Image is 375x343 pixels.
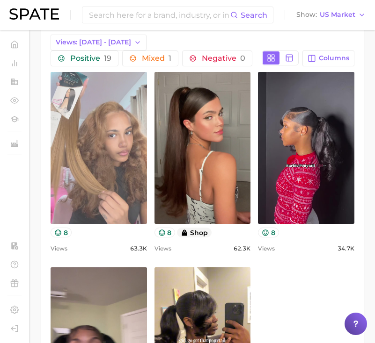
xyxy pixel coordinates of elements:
[70,55,111,62] span: Positive
[9,8,59,20] img: SPATE
[240,54,245,63] span: 0
[302,50,354,66] button: Columns
[177,228,212,237] button: shop
[142,55,171,62] span: Mixed
[51,243,67,254] span: Views
[296,12,317,17] span: Show
[234,243,250,254] span: 62.3k
[258,228,279,237] button: 8
[338,243,354,254] span: 34.7k
[104,54,111,63] span: 19
[258,243,275,254] span: Views
[202,55,245,62] span: Negative
[319,54,349,62] span: Columns
[56,38,131,46] span: Views: [DATE] - [DATE]
[88,7,230,23] input: Search here for a brand, industry, or ingredient
[7,322,22,336] a: Log out. Currently logged in with e-mail lhighfill@hunterpr.com.
[154,228,176,237] button: 8
[169,54,171,63] span: 1
[51,35,147,50] button: Views: [DATE] - [DATE]
[154,243,171,254] span: Views
[51,228,72,237] button: 8
[320,12,355,17] span: US Market
[241,11,267,20] span: Search
[130,243,147,254] span: 63.3k
[294,9,368,21] button: ShowUS Market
